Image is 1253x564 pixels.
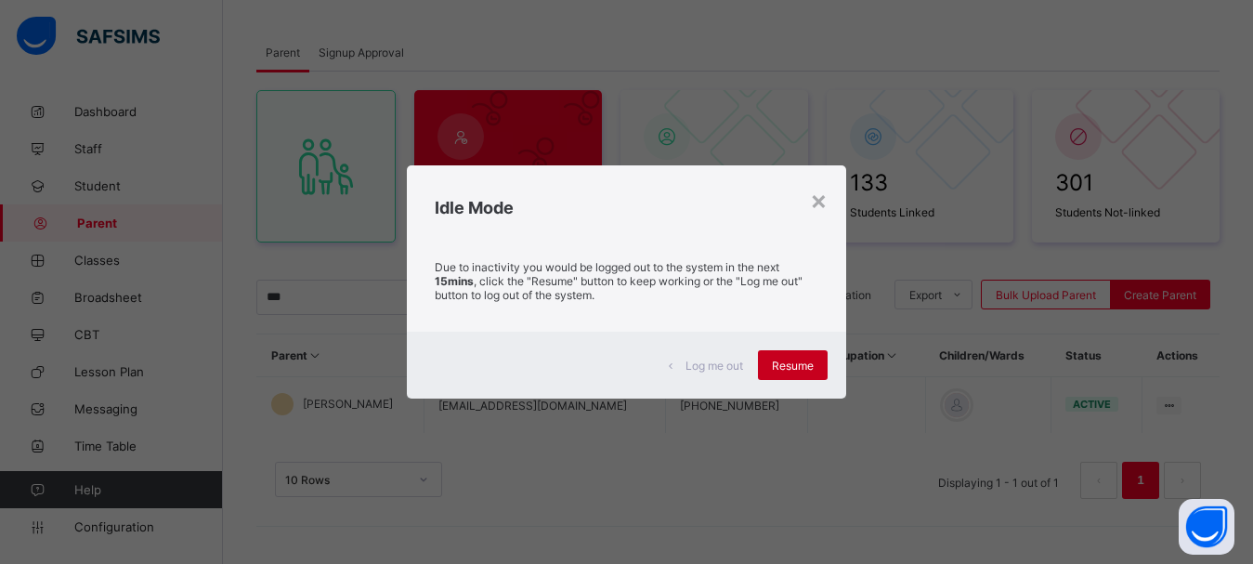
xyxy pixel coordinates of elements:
p: Due to inactivity you would be logged out to the system in the next , click the "Resume" button t... [435,260,817,302]
h2: Idle Mode [435,198,817,217]
span: Log me out [685,359,743,373]
span: Resume [772,359,814,373]
div: × [810,184,828,216]
strong: 15mins [435,274,474,288]
button: Open asap [1179,499,1234,555]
